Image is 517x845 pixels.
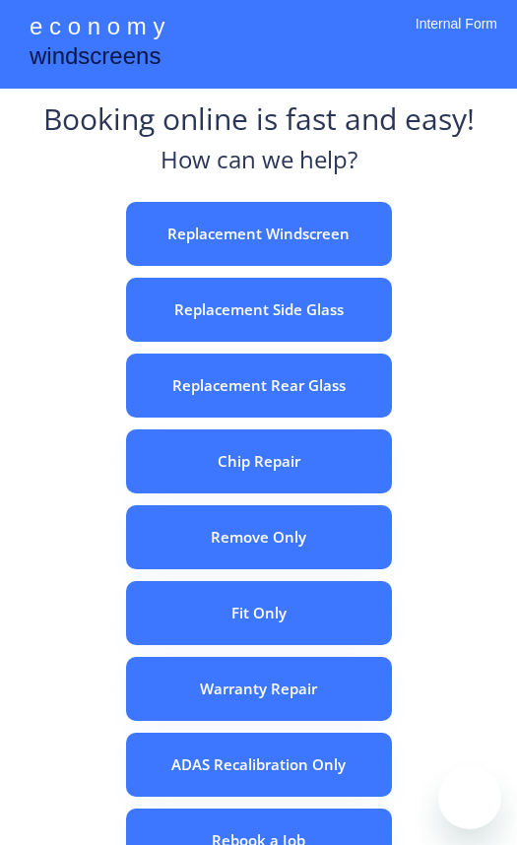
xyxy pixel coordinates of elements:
[126,202,392,266] button: Replacement Windscreen
[416,15,497,59] div: Internal Form
[43,98,475,143] div: Booking online is fast and easy!
[30,39,161,78] div: windscreens
[30,10,164,47] div: e c o n o m y
[126,354,392,418] button: Replacement Rear Glass
[126,278,392,342] button: Replacement Side Glass
[438,766,501,829] iframe: Button to launch messaging window
[126,505,392,569] button: Remove Only
[126,581,392,645] button: Fit Only
[126,429,392,493] button: Chip Repair
[161,143,357,187] div: How can we help?
[126,733,392,797] button: ADAS Recalibration Only
[126,657,392,721] button: Warranty Repair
